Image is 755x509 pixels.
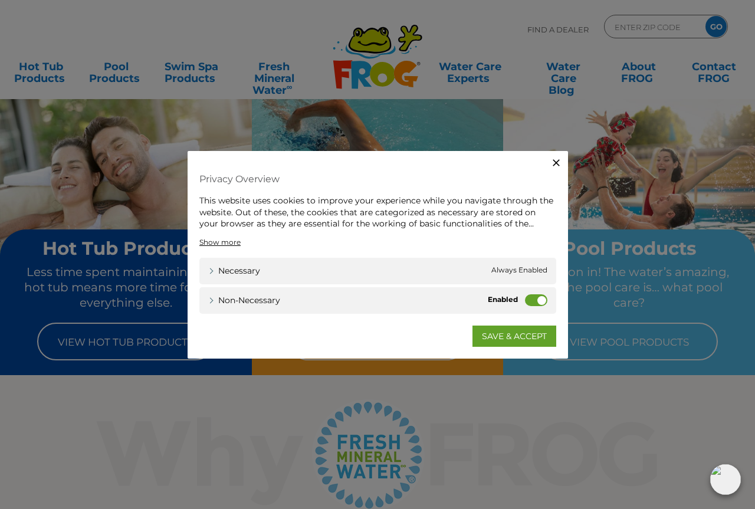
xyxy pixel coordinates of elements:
div: This website uses cookies to improve your experience while you navigate through the website. Out ... [199,195,556,230]
h4: Privacy Overview [199,169,556,189]
a: Necessary [208,264,260,277]
img: openIcon [710,464,741,495]
a: SAVE & ACCEPT [472,325,556,346]
a: Non-necessary [208,294,280,306]
a: Show more [199,237,241,247]
span: Always Enabled [491,264,547,277]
